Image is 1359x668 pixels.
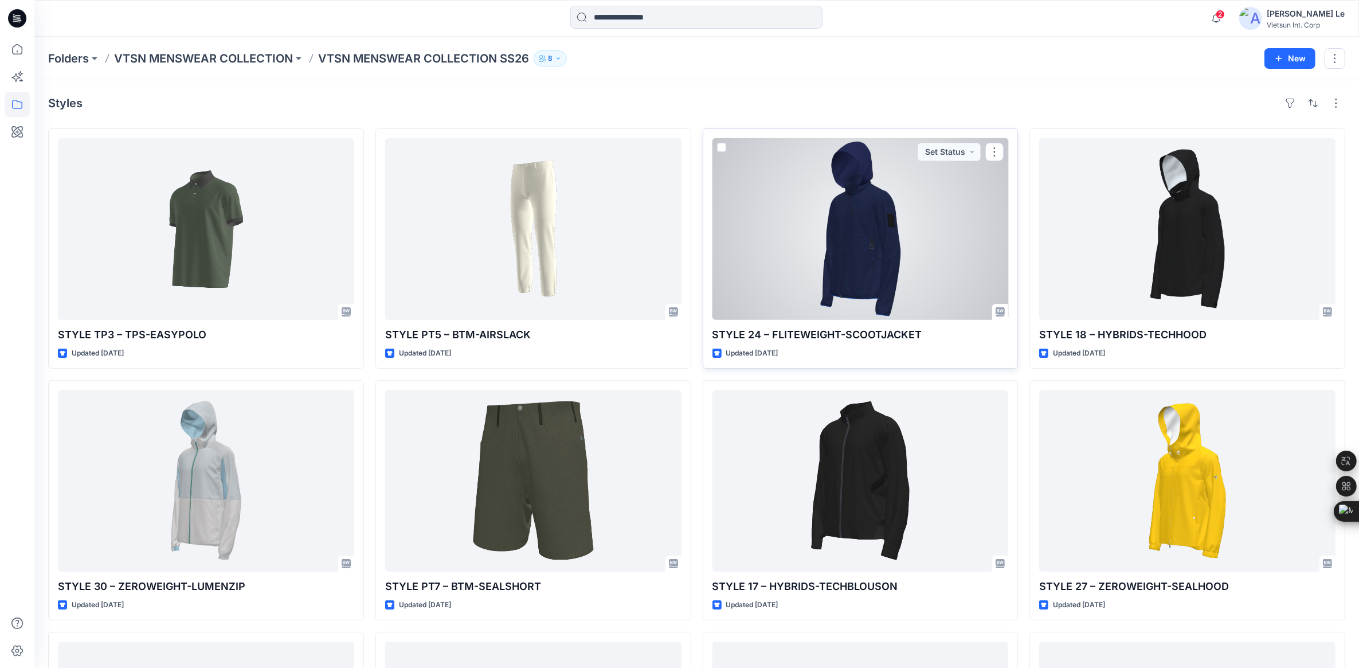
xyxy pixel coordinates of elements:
p: Updated [DATE] [72,599,124,611]
div: Vietsun Int. Corp [1267,21,1345,29]
p: STYLE PT7 – BTM-SEALSHORT [385,579,682,595]
p: 8 [548,52,553,65]
button: New [1264,48,1315,69]
p: Updated [DATE] [1053,347,1105,360]
div: [PERSON_NAME] Le [1267,7,1345,21]
p: Updated [DATE] [399,599,451,611]
h4: Styles [48,96,83,110]
p: Updated [DATE] [72,347,124,360]
button: 8 [534,50,567,67]
p: STYLE 18 – HYBRIDS-TECHHOOD [1039,327,1335,343]
a: Folders [48,50,89,67]
a: STYLE 18 – HYBRIDS-TECHHOOD [1039,138,1335,320]
a: STYLE 30 – ZEROWEIGHT-LUMENZIP [58,390,354,572]
p: Updated [DATE] [1053,599,1105,611]
a: VTSN MENSWEAR COLLECTION [114,50,293,67]
p: STYLE 24 – FLITEWEIGHT-SCOOTJACKET [712,327,1009,343]
a: STYLE 17 – HYBRIDS-TECHBLOUSON [712,390,1009,572]
p: STYLE PT5 – BTM-AIRSLACK [385,327,682,343]
a: STYLE PT7 – BTM-SEALSHORT [385,390,682,572]
img: avatar [1239,7,1262,30]
p: STYLE 27 – ZEROWEIGHT-SEALHOOD [1039,579,1335,595]
p: STYLE 17 – HYBRIDS-TECHBLOUSON [712,579,1009,595]
p: STYLE 30 – ZEROWEIGHT-LUMENZIP [58,579,354,595]
p: STYLE TP3 – TPS-EASYPOLO [58,327,354,343]
a: STYLE 27 – ZEROWEIGHT-SEALHOOD [1039,390,1335,572]
a: STYLE TP3 – TPS-EASYPOLO [58,138,354,320]
span: 2 [1216,10,1225,19]
a: STYLE PT5 – BTM-AIRSLACK [385,138,682,320]
p: Updated [DATE] [726,347,778,360]
p: Updated [DATE] [726,599,778,611]
p: VTSN MENSWEAR COLLECTION SS26 [318,50,529,67]
a: STYLE 24 – FLITEWEIGHT-SCOOTJACKET [712,138,1009,320]
p: Updated [DATE] [399,347,451,360]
